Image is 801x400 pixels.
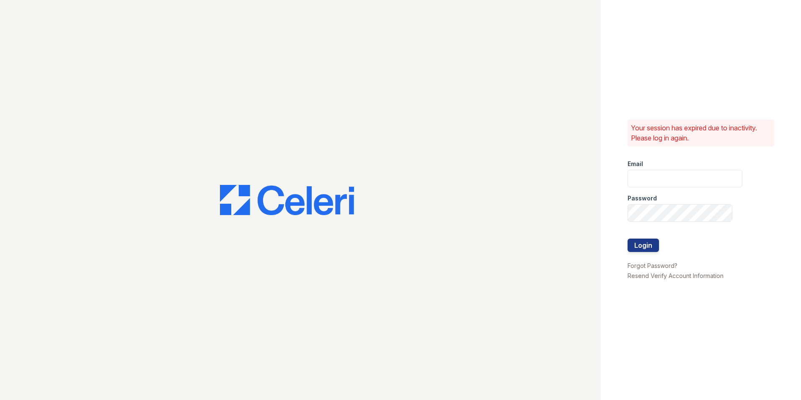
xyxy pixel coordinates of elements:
[628,194,657,203] label: Password
[631,123,771,143] p: Your session has expired due to inactivity. Please log in again.
[628,160,643,168] label: Email
[628,239,659,252] button: Login
[220,185,354,215] img: CE_Logo_Blue-a8612792a0a2168367f1c8372b55b34899dd931a85d93a1a3d3e32e68fde9ad4.png
[628,262,677,269] a: Forgot Password?
[628,272,723,279] a: Resend Verify Account Information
